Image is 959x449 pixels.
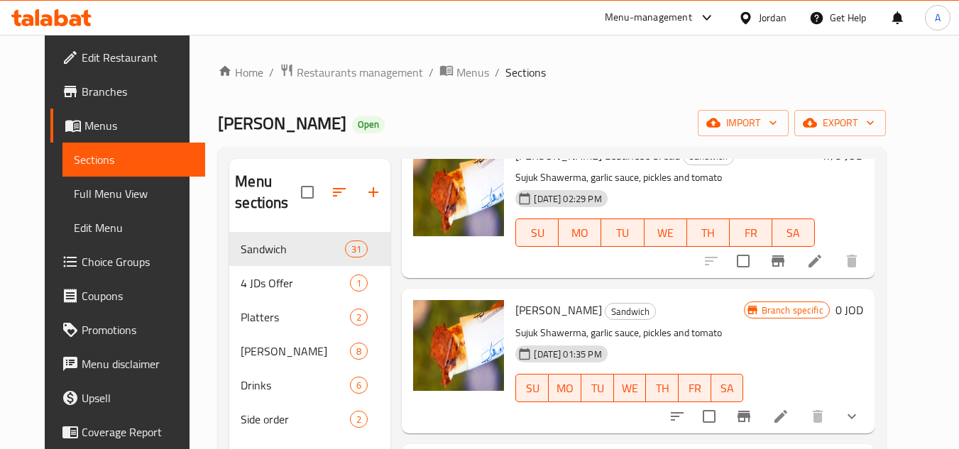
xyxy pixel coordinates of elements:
div: 4 JDs Offer1 [229,266,390,300]
span: Drinks [241,377,350,394]
button: export [794,110,886,136]
h6: 1.75 JOD [821,145,863,165]
span: Sandwich [605,304,655,320]
button: Branch-specific-item [761,244,795,278]
span: Select all sections [292,177,322,207]
span: Edit Menu [74,219,194,236]
button: Add section [356,175,390,209]
button: delete [801,399,835,433]
img: Sujuk Shawarma Lebanese bread [413,145,504,236]
div: items [350,377,368,394]
span: [DATE] 02:29 PM [528,192,607,206]
span: TH [652,378,673,399]
span: A [935,10,941,26]
a: Menus [439,63,489,82]
div: Platters2 [229,300,390,334]
button: MO [549,374,581,402]
span: Upsell [82,389,194,406]
span: SA [717,378,738,399]
span: 8 [351,345,367,358]
span: WE [650,223,681,243]
span: SU [522,378,543,399]
div: Side order2 [229,402,390,436]
span: Restaurants management [297,64,423,81]
p: Sujuk Shawerma, garlic sauce, pickles and tomato [515,324,743,342]
span: TU [607,223,638,243]
button: import [698,110,789,136]
div: Per Kilo [241,343,350,360]
div: items [350,411,368,428]
a: Full Menu View [62,177,205,211]
button: WE [645,218,687,247]
span: Menus [456,64,489,81]
span: TU [587,378,608,399]
span: Menu disclaimer [82,355,194,372]
span: Side order [241,411,350,428]
button: Branch-specific-item [727,399,761,433]
span: Open [352,118,385,131]
span: Edit Restaurant [82,49,194,66]
li: / [269,64,274,81]
span: Select to update [694,401,724,431]
a: Menus [50,109,205,143]
a: Choice Groups [50,245,205,279]
div: Drinks6 [229,368,390,402]
span: Sections [505,64,546,81]
button: TU [581,374,614,402]
a: Coupons [50,279,205,313]
button: show more [835,399,869,433]
a: Restaurants management [280,63,423,82]
span: Coverage Report [82,423,194,440]
button: TH [646,374,679,402]
span: Sandwich [241,240,345,257]
span: TH [693,223,724,243]
a: Menu disclaimer [50,347,205,381]
span: Menus [84,117,194,134]
button: WE [614,374,647,402]
button: FR [679,374,711,402]
span: FR [735,223,767,243]
a: Home [218,64,263,81]
span: 1 [351,277,367,290]
a: Branches [50,74,205,109]
span: SU [522,223,553,243]
button: TU [601,218,644,247]
a: Edit menu item [772,408,789,425]
span: Choice Groups [82,253,194,270]
span: MO [554,378,576,399]
span: Platters [241,309,350,326]
span: MO [564,223,596,243]
div: Sandwich [605,303,656,320]
span: 2 [351,311,367,324]
span: [PERSON_NAME] [241,343,350,360]
div: Menu-management [605,9,692,26]
a: Sections [62,143,205,177]
li: / [429,64,434,81]
h6: 0 JOD [835,300,863,320]
div: Sandwich31 [229,232,390,266]
span: 31 [346,243,367,256]
span: Branches [82,83,194,100]
span: Sort sections [322,175,356,209]
p: Sujuk Shawerma, garlic sauce, pickles and tomato [515,169,814,187]
li: / [495,64,500,81]
span: Select to update [728,246,758,276]
button: SU [515,374,549,402]
div: items [345,240,368,257]
div: items [350,275,368,292]
button: TH [687,218,730,247]
div: Jordan [759,10,787,26]
div: items [350,309,368,326]
a: Edit menu item [806,253,823,270]
span: 2 [351,413,367,426]
span: WE [620,378,641,399]
button: MO [559,218,601,247]
span: export [806,114,875,132]
span: [PERSON_NAME] [515,299,602,321]
span: Coupons [82,287,194,304]
a: Edit Restaurant [50,40,205,74]
span: Full Menu View [74,185,194,202]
